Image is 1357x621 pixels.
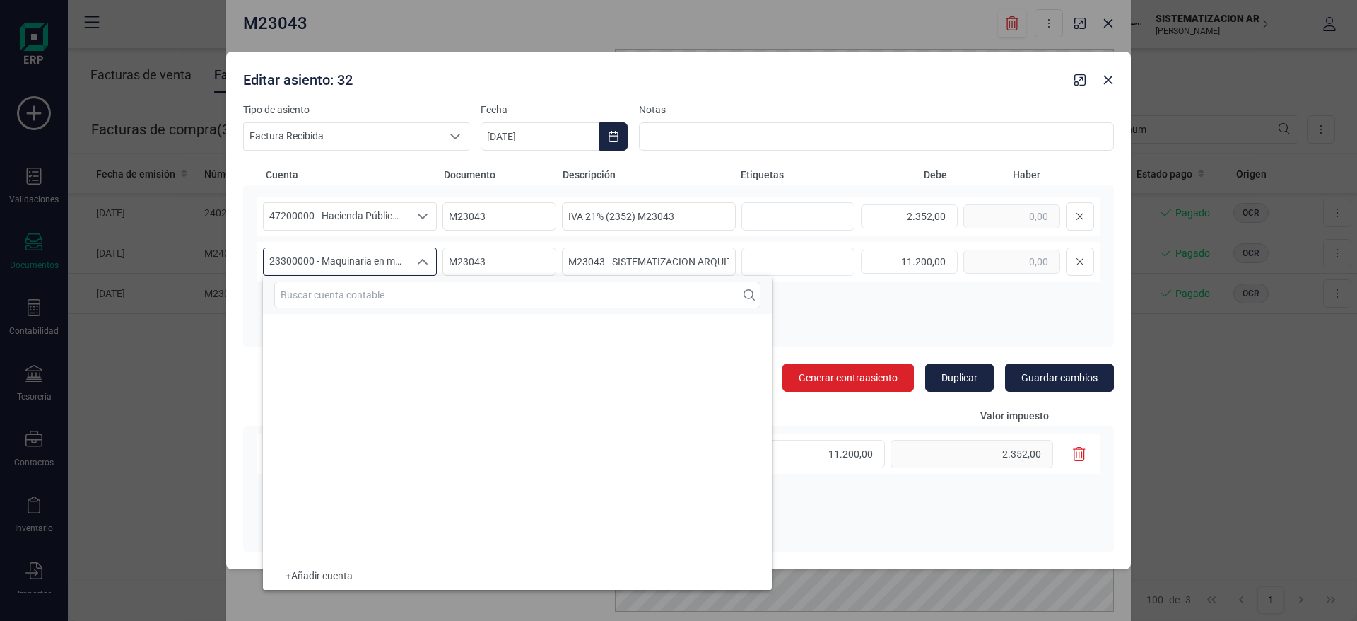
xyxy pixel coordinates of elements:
span: Cuenta [266,168,438,182]
span: Subtotal [681,409,885,423]
label: Notas [639,103,1114,117]
button: Generar contraasiento [782,364,914,392]
span: 23300000 - Maquinaria en montaje [264,248,409,275]
span: Duplicar [941,371,977,385]
span: Valor impuesto [891,409,1063,423]
label: Tipo de asiento [243,103,469,117]
span: Documento [444,168,557,182]
button: Duplicar [925,364,994,392]
input: 0,00 [891,440,1053,468]
button: Guardar cambios [1005,364,1114,392]
input: 0,00 [861,250,958,274]
span: Guardar cambios [1021,371,1098,385]
button: Choose Date [599,122,628,151]
input: 0,00 [963,250,1060,274]
input: Buscar cuenta contable [274,282,760,308]
label: Fecha [481,103,628,117]
div: Seleccione una cuenta [409,203,436,230]
span: Etiquetas [741,168,854,182]
input: 0,00 [681,440,885,468]
span: Generar contraasiento [799,371,898,385]
input: 0,00 [861,204,958,228]
span: 47200000 - Hacienda Pública, IVA soportado [264,203,409,230]
div: Editar asiento: 32 [237,64,1069,90]
input: 0,00 [963,204,1060,228]
span: Debe [859,168,947,182]
span: Haber [953,168,1040,182]
span: Factura Recibida [244,123,442,150]
span: Descripción [563,168,735,182]
div: Seleccione una cuenta [409,248,436,275]
button: Close [1097,69,1120,91]
div: + Añadir cuenta [274,573,760,579]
